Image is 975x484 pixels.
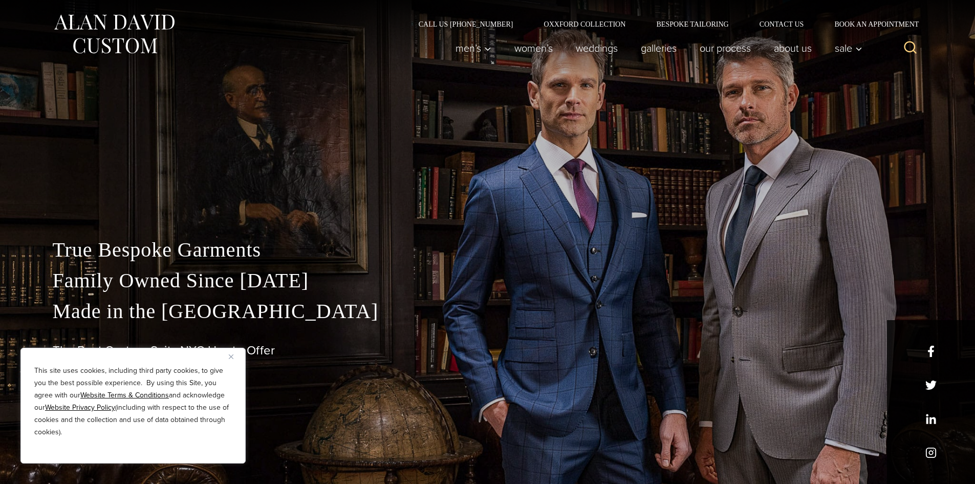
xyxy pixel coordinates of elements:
a: Book an Appointment [819,20,922,28]
a: About Us [762,38,823,58]
button: View Search Form [898,36,923,60]
p: True Bespoke Garments Family Owned Since [DATE] Made in the [GEOGRAPHIC_DATA] [53,235,923,327]
h1: The Best Custom Suits NYC Has to Offer [53,343,923,358]
a: Call Us [PHONE_NUMBER] [403,20,529,28]
nav: Primary Navigation [444,38,868,58]
span: Men’s [456,43,491,53]
span: Sale [835,43,862,53]
a: Galleries [629,38,688,58]
a: Contact Us [744,20,819,28]
a: Oxxford Collection [528,20,641,28]
button: Close [229,350,241,363]
a: Website Privacy Policy [45,402,115,413]
a: weddings [564,38,629,58]
img: Close [229,354,233,359]
a: Women’s [503,38,564,58]
img: Alan David Custom [53,11,176,57]
a: Website Terms & Conditions [80,390,169,401]
a: Our Process [688,38,762,58]
nav: Secondary Navigation [403,20,923,28]
p: This site uses cookies, including third party cookies, to give you the best possible experience. ... [34,365,232,438]
a: Bespoke Tailoring [641,20,744,28]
